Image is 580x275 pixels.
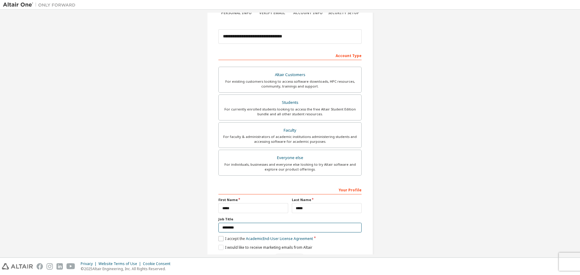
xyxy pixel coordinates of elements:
div: Everyone else [222,154,358,162]
div: Altair Customers [222,71,358,79]
label: Job Title [218,217,362,222]
label: I accept the [218,236,313,241]
div: Account Info [290,11,326,15]
img: linkedin.svg [56,263,63,270]
label: Last Name [292,197,362,202]
label: I would like to receive marketing emails from Altair [218,245,312,250]
img: instagram.svg [47,263,53,270]
div: Verify Email [254,11,290,15]
img: facebook.svg [37,263,43,270]
div: Personal Info [218,11,254,15]
div: For currently enrolled students looking to access the free Altair Student Edition bundle and all ... [222,107,358,117]
div: Your Profile [218,185,362,194]
div: Security Setup [326,11,362,15]
div: Privacy [81,261,98,266]
p: © 2025 Altair Engineering, Inc. All Rights Reserved. [81,266,174,271]
div: For faculty & administrators of academic institutions administering students and accessing softwa... [222,134,358,144]
img: Altair One [3,2,79,8]
img: altair_logo.svg [2,263,33,270]
a: Academic End-User License Agreement [246,236,313,241]
label: First Name [218,197,288,202]
div: Students [222,98,358,107]
div: Account Type [218,50,362,60]
div: Website Terms of Use [98,261,143,266]
img: youtube.svg [66,263,75,270]
div: For existing customers looking to access software downloads, HPC resources, community, trainings ... [222,79,358,89]
div: Read and acccept EULA to continue [218,254,362,263]
div: Faculty [222,126,358,135]
div: For individuals, businesses and everyone else looking to try Altair software and explore our prod... [222,162,358,172]
div: Cookie Consent [143,261,174,266]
